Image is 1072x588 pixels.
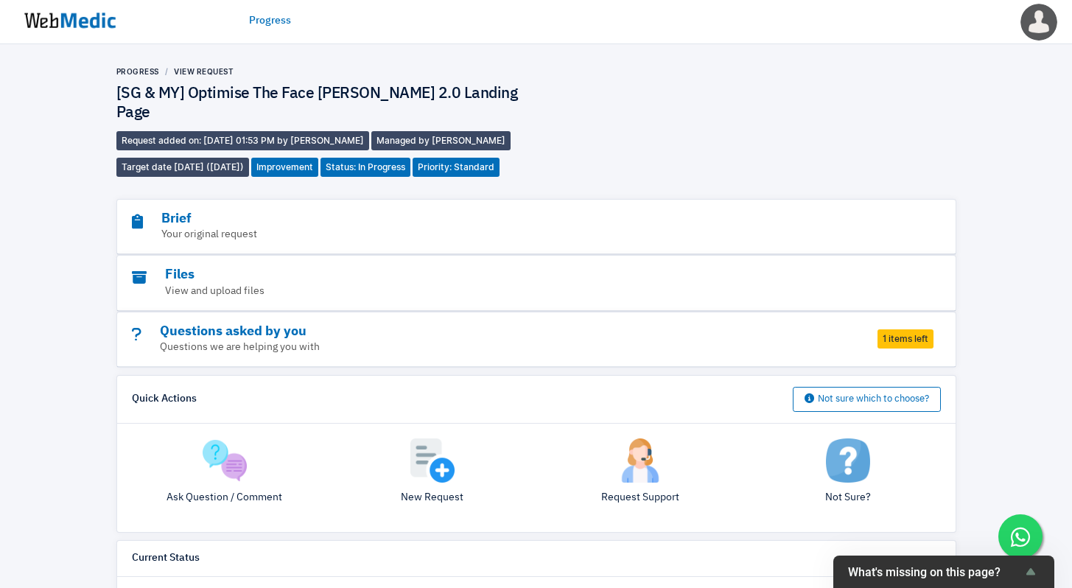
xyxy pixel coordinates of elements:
[410,438,455,483] img: add.png
[116,131,369,150] span: Request added on: [DATE] 01:53 PM by [PERSON_NAME]
[877,329,933,349] span: 1 items left
[371,131,511,150] span: Managed by [PERSON_NAME]
[848,565,1022,579] span: What's missing on this page?
[132,490,318,505] p: Ask Question / Comment
[793,387,941,412] button: Not sure which to choose?
[132,340,860,355] p: Questions we are helping you with
[116,85,536,124] h4: [SG & MY] Optimise The Face [PERSON_NAME] 2.0 Landing Page
[132,211,860,228] h3: Brief
[826,438,870,483] img: not-sure.png
[340,490,525,505] p: New Request
[132,552,200,565] h6: Current Status
[132,267,860,284] h3: Files
[848,563,1040,581] button: Show survey - What's missing on this page?
[251,158,318,177] span: Improvement
[132,284,860,299] p: View and upload files
[203,438,247,483] img: question.png
[413,158,500,177] span: Priority: Standard
[618,438,662,483] img: support.png
[116,158,249,177] span: Target date [DATE] ([DATE])
[249,13,291,29] a: Progress
[547,490,733,505] p: Request Support
[132,227,860,242] p: Your original request
[116,67,159,76] a: Progress
[116,66,536,77] nav: breadcrumb
[174,67,234,76] a: View Request
[132,393,197,406] h6: Quick Actions
[320,158,410,177] span: Status: In Progress
[755,490,941,505] p: Not Sure?
[132,323,860,340] h3: Questions asked by you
